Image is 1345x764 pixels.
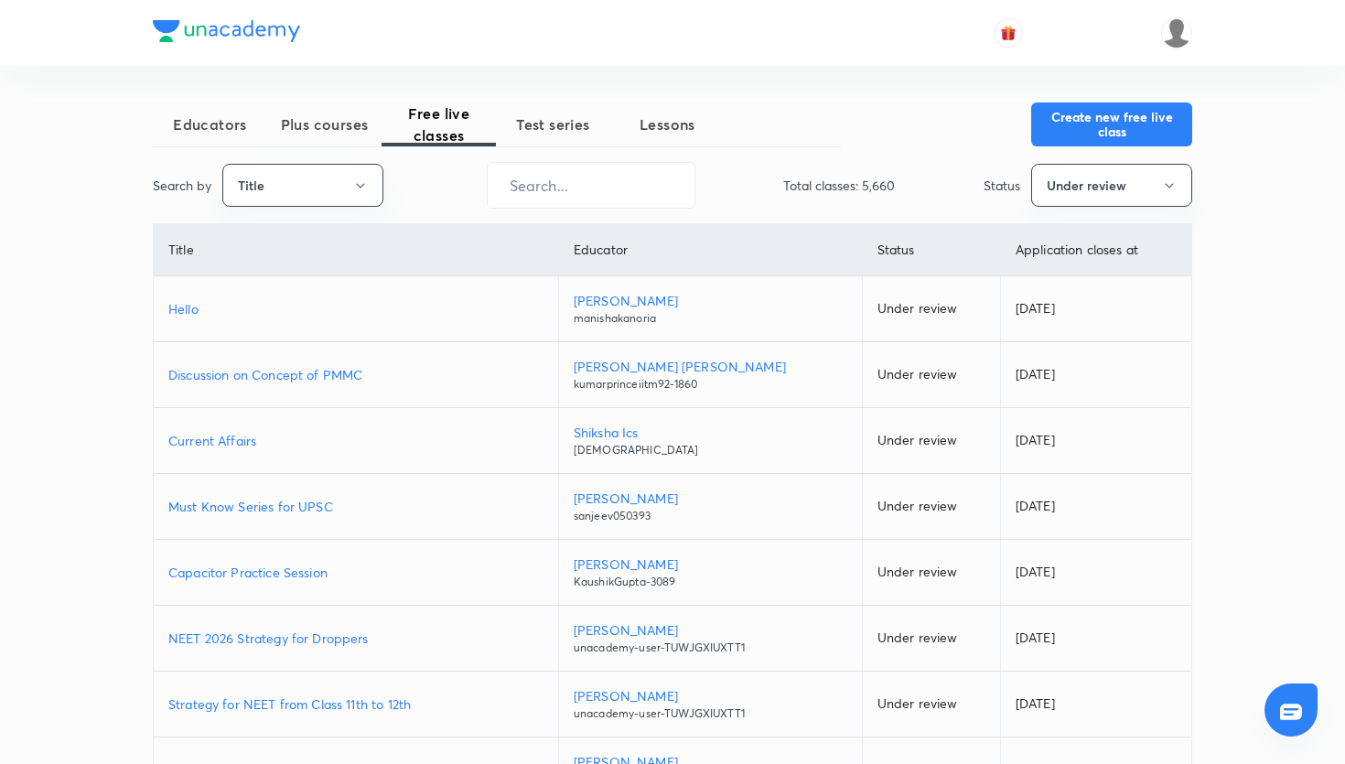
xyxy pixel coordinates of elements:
[574,640,847,656] p: unacademy-user-TUWJGXIUXTT1
[574,423,847,458] a: Shiksha Ics[DEMOGRAPHIC_DATA]
[222,164,383,207] button: Title
[574,310,847,327] p: manishakanoria
[168,365,543,384] a: Discussion on Concept of PMMC
[574,357,847,376] p: [PERSON_NAME] [PERSON_NAME]
[168,563,543,582] a: Capacitor Practice Session
[154,224,558,276] th: Title
[153,176,211,195] p: Search by
[1000,408,1191,474] td: [DATE]
[862,408,1000,474] td: Under review
[1031,102,1192,146] button: Create new free live class
[574,489,847,508] p: [PERSON_NAME]
[168,299,543,318] a: Hello
[862,672,1000,737] td: Under review
[862,540,1000,606] td: Under review
[488,162,694,209] input: Search...
[574,291,847,327] a: [PERSON_NAME]manishakanoria
[862,474,1000,540] td: Under review
[574,705,847,722] p: unacademy-user-TUWJGXIUXTT1
[574,574,847,590] p: KaushikGupta-3089
[994,18,1023,48] button: avatar
[862,606,1000,672] td: Under review
[574,442,847,458] p: [DEMOGRAPHIC_DATA]
[610,113,725,135] span: Lessons
[1000,606,1191,672] td: [DATE]
[574,620,847,640] p: [PERSON_NAME]
[153,113,267,135] span: Educators
[1161,17,1192,48] img: Muzzamil
[783,176,895,195] p: Total classes: 5,660
[1000,474,1191,540] td: [DATE]
[168,629,543,648] a: NEET 2026 Strategy for Droppers
[574,554,847,574] p: [PERSON_NAME]
[574,423,847,442] p: Shiksha Ics
[1000,540,1191,606] td: [DATE]
[574,620,847,656] a: [PERSON_NAME]unacademy-user-TUWJGXIUXTT1
[1000,276,1191,342] td: [DATE]
[558,224,862,276] th: Educator
[574,357,847,393] a: [PERSON_NAME] [PERSON_NAME]kumarprinceiitm92-1860
[1000,25,1017,41] img: avatar
[862,342,1000,408] td: Under review
[382,102,496,146] span: Free live classes
[862,276,1000,342] td: Under review
[1000,672,1191,737] td: [DATE]
[1000,224,1191,276] th: Application closes at
[984,176,1020,195] p: Status
[574,686,847,722] a: [PERSON_NAME]unacademy-user-TUWJGXIUXTT1
[153,20,300,47] a: Company Logo
[1031,164,1192,207] button: Under review
[1000,342,1191,408] td: [DATE]
[496,113,610,135] span: Test series
[862,224,1000,276] th: Status
[153,20,300,42] img: Company Logo
[574,291,847,310] p: [PERSON_NAME]
[574,376,847,393] p: kumarprinceiitm92-1860
[574,508,847,524] p: sanjeev050393
[574,686,847,705] p: [PERSON_NAME]
[574,489,847,524] a: [PERSON_NAME]sanjeev050393
[168,431,543,450] a: Current Affairs
[574,554,847,590] a: [PERSON_NAME]KaushikGupta-3089
[168,694,543,714] a: Strategy for NEET from Class 11th to 12th
[267,113,382,135] span: Plus courses
[168,497,543,516] a: Must Know Series for UPSC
